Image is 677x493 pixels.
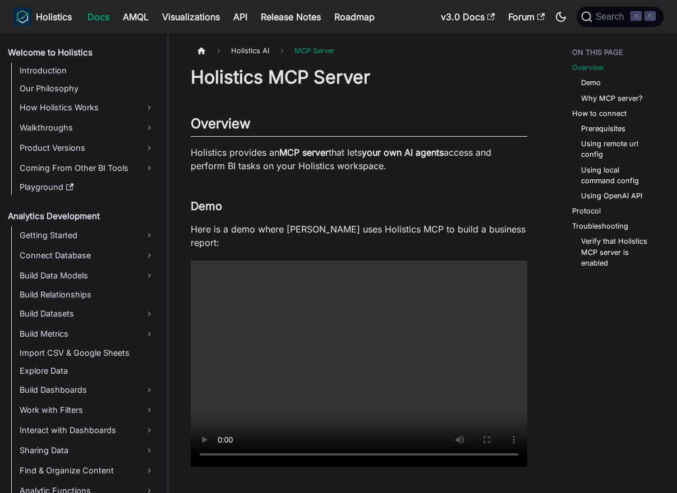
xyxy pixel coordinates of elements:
[81,8,116,26] a: Docs
[644,11,656,21] kbd: K
[289,43,340,59] span: MCP Server
[13,8,31,26] img: Holistics
[16,99,158,117] a: How Holistics Works
[577,7,664,27] button: Search (Command+K)
[16,381,158,399] a: Build Dashboards
[572,62,604,73] a: Overview
[16,305,158,323] a: Build Datasets
[362,147,444,158] strong: your own AI agents
[4,45,158,61] a: Welcome to Holistics
[581,165,655,186] a: Using local command config
[36,10,72,24] b: Holistics
[191,115,527,137] h2: Overview
[16,139,158,157] a: Product Versions
[225,43,275,59] span: Holistics AI
[630,11,642,21] kbd: ⌘
[16,345,158,361] a: Import CSV & Google Sheets
[434,8,501,26] a: v3.0 Docs
[191,43,212,59] a: Home page
[16,246,158,264] a: Connect Database
[16,421,158,439] a: Interact with Dashboards
[16,401,158,419] a: Work with Filters
[116,8,155,26] a: AMQL
[13,8,72,26] a: HolisticsHolistics
[16,287,158,303] a: Build Relationships
[254,8,328,26] a: Release Notes
[592,12,631,22] span: Search
[16,179,158,195] a: Playground
[581,236,655,268] a: Verify that Holistics MCP server is enabled
[572,108,627,119] a: How to connect
[581,93,643,104] a: Why MCP server?
[191,261,527,467] video: Your browser does not support embedding video, but you can .
[572,206,601,216] a: Protocol
[16,63,158,78] a: Introduction
[191,146,527,173] p: Holistics provides an that lets access and perform BI tasks on your Holistics workspace.
[581,190,642,201] a: Using OpenAI API
[191,43,527,59] nav: Breadcrumbs
[16,325,158,343] a: Build Metrics
[16,363,158,379] a: Explore Data
[572,221,628,231] a: Troubleshooting
[16,81,158,96] a: Our Philosophy
[16,119,158,137] a: Walkthroughs
[191,222,527,249] p: Here is a demo where [PERSON_NAME] uses Holistics MCP to build a business report:
[16,267,158,285] a: Build Data Models
[279,147,329,158] strong: MCP server
[16,462,158,480] a: Find & Organize Content
[581,123,625,134] a: Prerequisites
[581,77,601,88] a: Demo
[4,208,158,224] a: Analytics Development
[155,8,227,26] a: Visualizations
[191,199,527,213] h3: Demo
[328,8,381,26] a: Roadmap
[227,8,254,26] a: API
[16,441,158,459] a: Sharing Data
[16,159,158,177] a: Coming From Other BI Tools
[581,138,655,160] a: Using remote url config
[501,8,551,26] a: Forum
[191,66,527,89] h1: Holistics MCP Server
[552,8,570,26] button: Switch between dark and light mode (currently dark mode)
[16,226,158,244] a: Getting Started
